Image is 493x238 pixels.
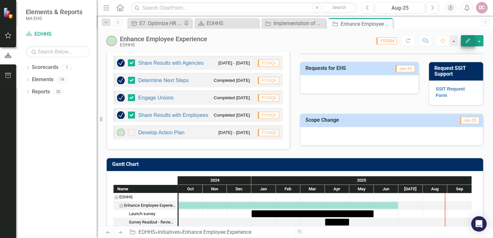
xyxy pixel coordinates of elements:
input: Search ClearPoint... [130,2,357,14]
a: E7. Optimize HR services [129,19,182,27]
h3: Scope Change [305,117,415,123]
a: Implementation of Succession and Talent Planning [263,19,324,27]
div: Task: Start date: 2024-10-01 End date: 2025-06-30 [113,201,178,210]
div: Task: Start date: 2025-04-01 End date: 2025-04-30 [113,218,178,226]
div: Task: Start date: 2024-10-01 End date: 2025-06-30 [179,202,398,209]
img: Complete [117,94,125,101]
small: MA EHS [26,16,82,21]
div: Task: EOHHS Start date: 2024-10-01 End date: 2024-10-02 [113,193,178,201]
span: FY25Q4 [258,77,279,84]
img: Complete [117,59,125,67]
div: Enhance Employee Experience [120,35,207,43]
div: Apr [325,185,349,193]
div: Launch survey [129,210,155,218]
div: Aug-25 [378,4,422,12]
span: FY25Q4 [258,112,279,119]
div: Feb [276,185,300,193]
a: Elements [32,76,53,83]
div: Open Intercom Messenger [471,216,487,232]
div: Sep [447,185,472,193]
div: Jun [374,185,398,193]
div: Task: Start date: 2025-04-01 End date: 2025-04-30 [325,219,349,225]
div: Survey Readout - Review Results & Present to Secretary Walsh [113,218,178,226]
a: Engage Unions [138,95,173,100]
div: Jan [251,185,276,193]
span: FY25Q4 [258,129,279,136]
a: EOHHS [26,31,90,38]
div: Survey Readout - Review Results & Present to Secretary [PERSON_NAME] [129,218,176,226]
div: EOHHS [120,43,207,47]
div: Enhance Employee Experience [124,201,176,210]
a: EOHHS [196,19,257,27]
h3: Request SSIT Support [434,65,480,77]
div: Launch survey [113,210,178,218]
a: Share Results with Employees [138,112,208,118]
small: Completed [DATE] [214,95,250,101]
h3: Requests for EHS [305,65,379,71]
a: Determine Next Steps [138,78,189,83]
div: Enhance Employee Experience [341,20,391,28]
div: Dec [227,185,251,193]
a: EOHHS [139,229,155,235]
button: Aug-25 [375,2,425,14]
div: Oct [179,185,203,193]
div: EOHHS [207,19,257,27]
div: » » [129,229,290,236]
button: DC [476,2,488,14]
span: Jun-25 [460,117,479,124]
div: 2025 [251,176,472,185]
button: Search [323,3,355,12]
div: Jul [398,185,423,193]
div: Enhance Employee Experience [113,201,178,210]
span: FY24Q1 [258,60,279,67]
small: [DATE] - [DATE] [218,129,250,136]
a: SSIT Request Form [436,86,465,98]
a: Reports [32,88,50,96]
img: Complete [117,111,125,119]
div: Enhance Employee Experience [182,229,251,235]
div: EOHHS [119,193,133,201]
div: Name [113,185,178,193]
small: Completed [DATE] [214,77,250,83]
div: Task: Start date: 2025-01-01 End date: 2025-05-31 [113,210,178,218]
div: May [349,185,374,193]
div: Implementation of Succession and Talent Planning [274,19,324,27]
span: Elements & Reports [26,8,82,16]
a: Share Results with Agencies [138,60,204,66]
input: Search Below... [26,46,90,57]
div: E7. Optimize HR services [140,19,182,27]
a: Scorecards [32,64,58,71]
a: Develop Action Plan [138,130,184,135]
img: ClearPoint Strategy [3,7,15,19]
img: On-track [106,36,117,46]
div: Aug [423,185,447,193]
img: Complete [117,76,125,84]
div: 20 [53,89,63,94]
a: Initiatives [158,229,180,235]
img: On-track [117,129,125,136]
span: FY25Q4 [258,94,279,101]
div: 1 [62,65,72,70]
span: Jun-25 [395,65,415,72]
span: FY25Q4 [376,37,397,44]
small: Completed [DATE] [214,112,250,118]
div: Mar [300,185,325,193]
div: EOHHS [113,193,178,201]
div: Nov [203,185,227,193]
div: 2024 [179,176,251,185]
span: Search [332,5,346,10]
div: 74 [57,77,67,82]
h3: Gantt Chart [112,161,480,167]
small: [DATE] - [DATE] [218,60,250,66]
div: Task: Start date: 2025-01-01 End date: 2025-05-31 [252,210,373,217]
